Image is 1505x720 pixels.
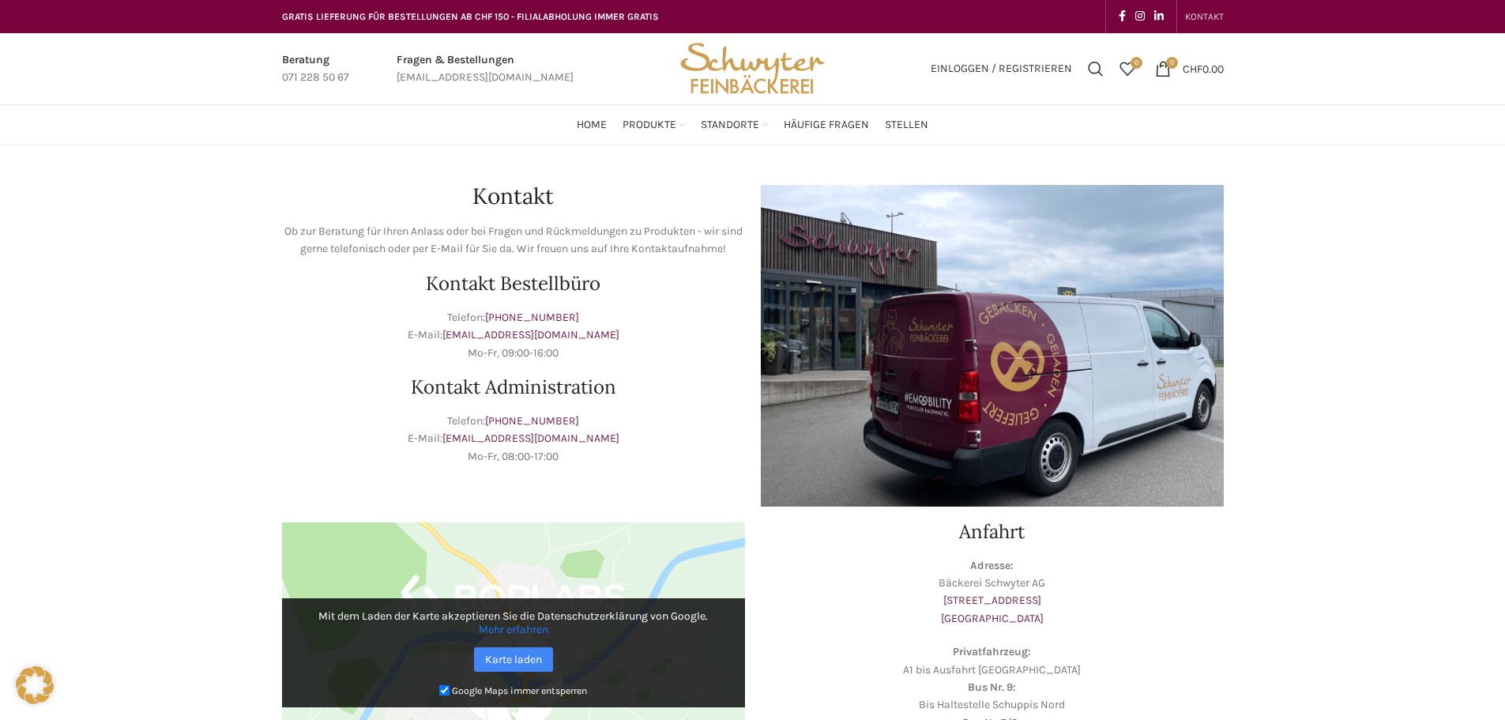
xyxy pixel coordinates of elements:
[885,109,928,141] a: Stellen
[452,684,587,695] small: Google Maps immer entsperren
[675,61,830,74] a: Site logo
[282,51,349,87] a: Infobox link
[1112,53,1143,85] div: Meine Wunschliste
[1185,11,1224,22] span: KONTAKT
[784,118,869,133] span: Häufige Fragen
[931,63,1072,74] span: Einloggen / Registrieren
[282,378,745,397] h2: Kontakt Administration
[485,414,579,428] a: [PHONE_NUMBER]
[479,623,548,636] a: Mehr erfahren
[923,53,1080,85] a: Einloggen / Registrieren
[623,118,676,133] span: Produkte
[1166,57,1178,69] span: 0
[282,11,659,22] span: GRATIS LIEFERUNG FÜR BESTELLUNGEN AB CHF 150 - FILIALABHOLUNG IMMER GRATIS
[577,118,607,133] span: Home
[485,311,579,324] a: [PHONE_NUMBER]
[282,185,745,207] h1: Kontakt
[293,609,734,636] p: Mit dem Laden der Karte akzeptieren Sie die Datenschutzerklärung von Google.
[941,594,1044,624] a: [STREET_ADDRESS][GEOGRAPHIC_DATA]
[274,109,1232,141] div: Main navigation
[1147,53,1232,85] a: 0 CHF0.00
[970,559,1014,572] strong: Adresse:
[1183,62,1224,75] bdi: 0.00
[282,274,745,293] h2: Kontakt Bestellbüro
[1177,1,1232,32] div: Secondary navigation
[953,645,1031,658] strong: Privatfahrzeug:
[784,109,869,141] a: Häufige Fragen
[442,432,619,445] a: [EMAIL_ADDRESS][DOMAIN_NAME]
[442,328,619,341] a: [EMAIL_ADDRESS][DOMAIN_NAME]
[761,557,1224,628] p: Bäckerei Schwyter AG
[701,109,768,141] a: Standorte
[968,680,1016,694] strong: Bus Nr. 9:
[761,522,1224,541] h2: Anfahrt
[474,647,553,672] a: Karte laden
[1131,6,1149,28] a: Instagram social link
[1183,62,1202,75] span: CHF
[623,109,685,141] a: Produkte
[439,685,450,695] input: Google Maps immer entsperren
[397,51,574,87] a: Infobox link
[701,118,759,133] span: Standorte
[282,309,745,362] p: Telefon: E-Mail: Mo-Fr, 09:00-16:00
[1149,6,1168,28] a: Linkedin social link
[282,413,745,466] p: Telefon: E-Mail: Mo-Fr, 08:00-17:00
[1114,6,1131,28] a: Facebook social link
[885,118,928,133] span: Stellen
[1080,53,1112,85] a: Suchen
[282,223,745,258] p: Ob zur Beratung für Ihren Anlass oder bei Fragen und Rückmeldungen zu Produkten - wir sind gerne ...
[1185,1,1224,32] a: KONTAKT
[675,33,830,104] img: Bäckerei Schwyter
[577,109,607,141] a: Home
[1131,57,1142,69] span: 0
[1112,53,1143,85] a: 0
